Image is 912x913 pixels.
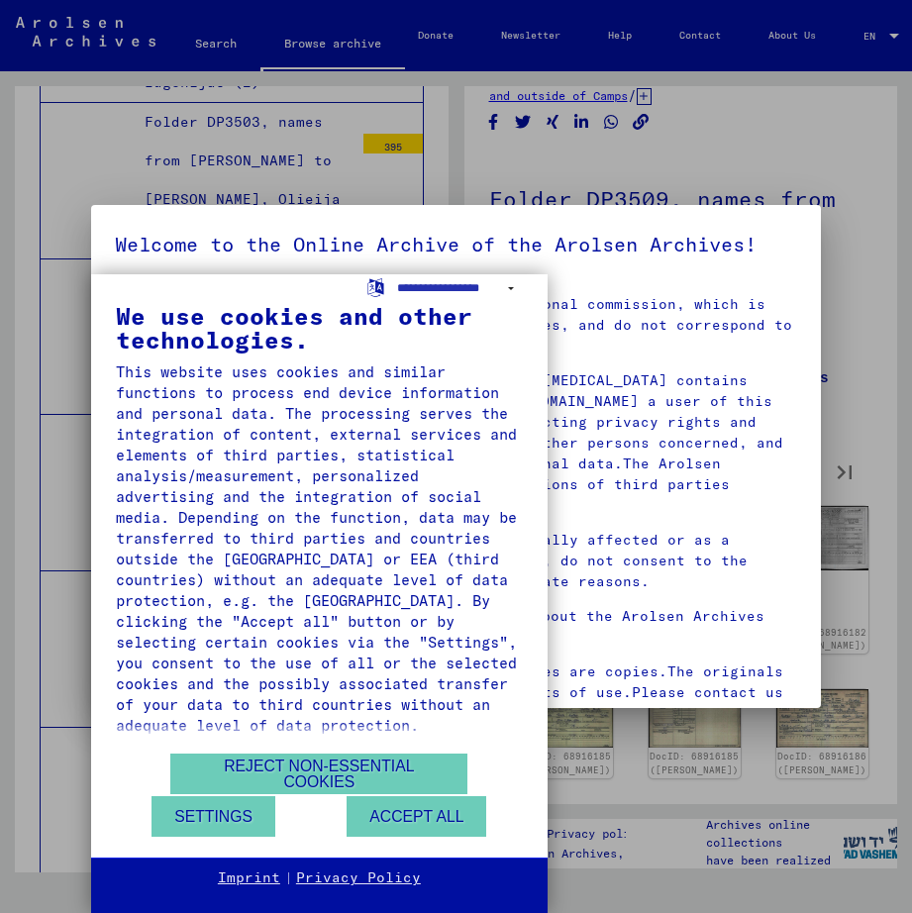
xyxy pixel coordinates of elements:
[152,796,275,837] button: Settings
[116,304,523,352] div: We use cookies and other technologies.
[170,754,467,794] button: Reject non-essential cookies
[347,796,486,837] button: Accept all
[116,361,523,736] div: This website uses cookies and similar functions to process end device information and personal da...
[218,868,280,888] a: Imprint
[296,868,421,888] a: Privacy Policy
